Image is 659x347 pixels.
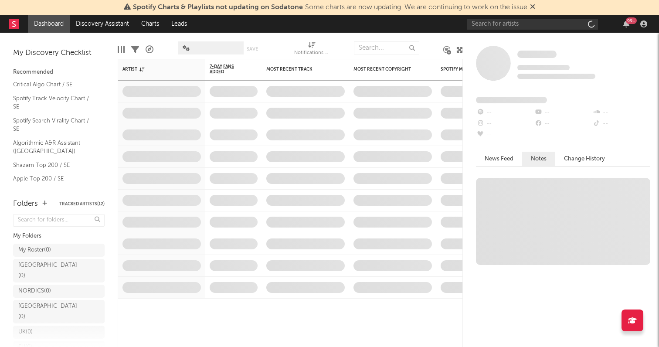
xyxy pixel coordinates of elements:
div: NORDICS ( 0 ) [18,286,51,296]
div: Most Recent Track [266,67,332,72]
div: Edit Columns [118,37,125,62]
button: Change History [555,152,614,166]
div: -- [534,118,592,129]
a: Some Artist [517,50,557,59]
span: Dismiss [530,4,535,11]
div: Recommended [13,67,105,78]
input: Search... [354,41,419,54]
button: Tracked Artists(12) [59,202,105,206]
span: : Some charts are now updating. We are continuing to work on the issue [133,4,527,11]
div: [GEOGRAPHIC_DATA] ( 0 ) [18,260,80,281]
div: My Folders [13,231,105,242]
a: Spotify Search Virality Chart / SE [13,116,96,134]
a: Critical Algo Chart / SE [13,80,96,89]
div: Folders [13,199,38,209]
button: 99+ [623,20,629,27]
button: Save [247,47,258,51]
div: -- [534,107,592,118]
a: Charts [135,15,165,33]
span: 7-Day Fans Added [210,64,245,75]
span: Tracking Since: [DATE] [517,65,570,70]
a: [GEOGRAPHIC_DATA](0) [13,300,105,323]
div: Spotify Monthly Listeners [441,67,506,72]
input: Search for artists [467,19,598,30]
div: UK ( 0 ) [18,327,33,337]
span: Some Artist [517,51,557,58]
div: A&R Pipeline [146,37,153,62]
a: Leads [165,15,193,33]
a: NORDICS(0) [13,285,105,298]
div: Artist [122,67,188,72]
button: News Feed [476,152,522,166]
div: -- [476,129,534,141]
div: -- [476,107,534,118]
a: UK(0) [13,326,105,339]
a: [GEOGRAPHIC_DATA](0) [13,259,105,282]
a: Dashboard [28,15,70,33]
div: Notifications (Artist) [294,37,329,62]
span: Spotify Charts & Playlists not updating on Sodatone [133,4,303,11]
div: My Roster ( 0 ) [18,245,51,255]
a: Algorithmic A&R Assistant ([GEOGRAPHIC_DATA]) [13,138,96,156]
div: -- [592,118,650,129]
a: Spotify Track Velocity Chart / SE [13,94,96,112]
div: My Discovery Checklist [13,48,105,58]
a: Apple Top 200 / SE [13,174,96,184]
div: -- [476,118,534,129]
a: Discovery Assistant [70,15,135,33]
div: 99 + [626,17,637,24]
span: 0 fans last week [517,74,595,79]
div: Most Recent Copyright [353,67,419,72]
div: -- [592,107,650,118]
div: Filters [131,37,139,62]
a: Shazam Top 200 / SE [13,160,96,170]
a: My Roster(0) [13,244,105,257]
button: Notes [522,152,555,166]
input: Search for folders... [13,214,105,227]
div: Notifications (Artist) [294,48,329,58]
span: Fans Added by Platform [476,97,547,103]
div: [GEOGRAPHIC_DATA] ( 0 ) [18,301,80,322]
